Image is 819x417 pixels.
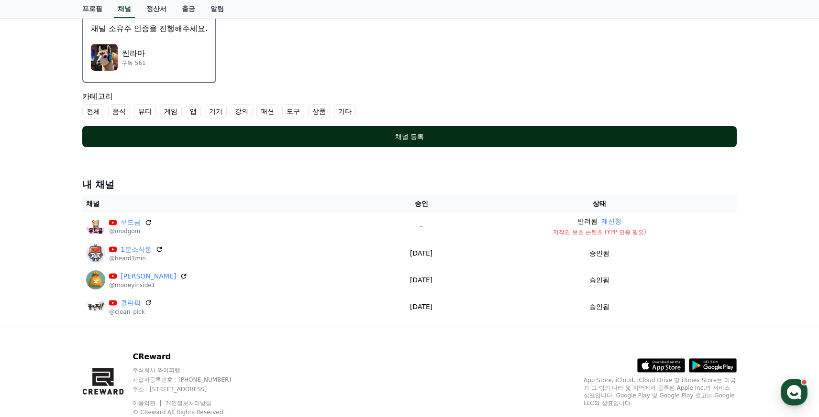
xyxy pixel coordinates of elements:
p: 승인됨 [589,302,609,312]
a: 대화 [63,303,123,327]
div: 채널 등록 [101,132,718,141]
p: - [384,221,459,231]
label: 뷰티 [134,104,156,118]
label: 강의 [231,104,253,118]
label: 기타 [334,104,356,118]
button: 재신청 [601,216,621,226]
p: 구독 561 [122,59,146,67]
div: 카테고리 [82,91,737,118]
th: 승인 [380,195,463,213]
a: 1분소식통 [121,245,152,255]
img: 돈보따리 [86,270,105,289]
p: 사업자등록번호 : [PHONE_NUMBER] [133,376,249,384]
p: 주식회사 와이피랩 [133,366,249,374]
img: 무드곰 [86,217,105,236]
th: 상태 [463,195,737,213]
p: [DATE] [384,248,459,258]
span: 대화 [88,318,99,325]
p: @moneyinside1 [109,281,188,289]
p: @heard1min [109,255,163,262]
img: 씬라마 [91,44,118,71]
p: 주소 : [STREET_ADDRESS] [133,385,249,393]
p: App Store, iCloud, iCloud Drive 및 iTunes Store는 미국과 그 밖의 나라 및 지역에서 등록된 Apple Inc.의 서비스 상표입니다. Goo... [584,376,737,407]
p: 씬라마 [122,48,146,59]
img: 1분소식통 [86,244,105,263]
label: 패션 [256,104,278,118]
span: 홈 [30,317,36,325]
label: 앱 [186,104,201,118]
label: 기기 [205,104,227,118]
a: 이용약관 [133,400,163,406]
th: 채널 [82,195,380,213]
a: 무드곰 [121,217,141,227]
label: 도구 [282,104,304,118]
h4: 내 채널 [82,178,737,191]
label: 전체 [82,104,104,118]
p: 저작권 보호 콘텐츠 (YPP 인증 필요) [466,228,733,236]
p: 승인됨 [589,275,609,285]
p: @modgom [109,227,152,235]
a: 개인정보처리방침 [166,400,211,406]
a: 홈 [3,303,63,327]
a: 설정 [123,303,184,327]
p: 채널 소유주 인증을 진행해주세요. [91,23,208,34]
p: [DATE] [384,275,459,285]
label: 게임 [160,104,182,118]
label: 음식 [108,104,130,118]
a: 클린픽 [121,298,141,308]
label: 상품 [308,104,330,118]
p: 반려됨 [577,216,598,226]
p: CReward [133,351,249,363]
button: 채널 소유주 인증을 진행해주세요. 씬라마 씬라마 구독 561 [82,16,216,83]
p: [DATE] [384,302,459,312]
p: @clean_pick [109,308,152,316]
button: 채널 등록 [82,126,737,147]
p: 승인됨 [589,248,609,258]
p: © CReward All Rights Reserved. [133,408,249,416]
img: 클린픽 [86,297,105,316]
a: [PERSON_NAME] [121,271,176,281]
span: 설정 [148,317,159,325]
